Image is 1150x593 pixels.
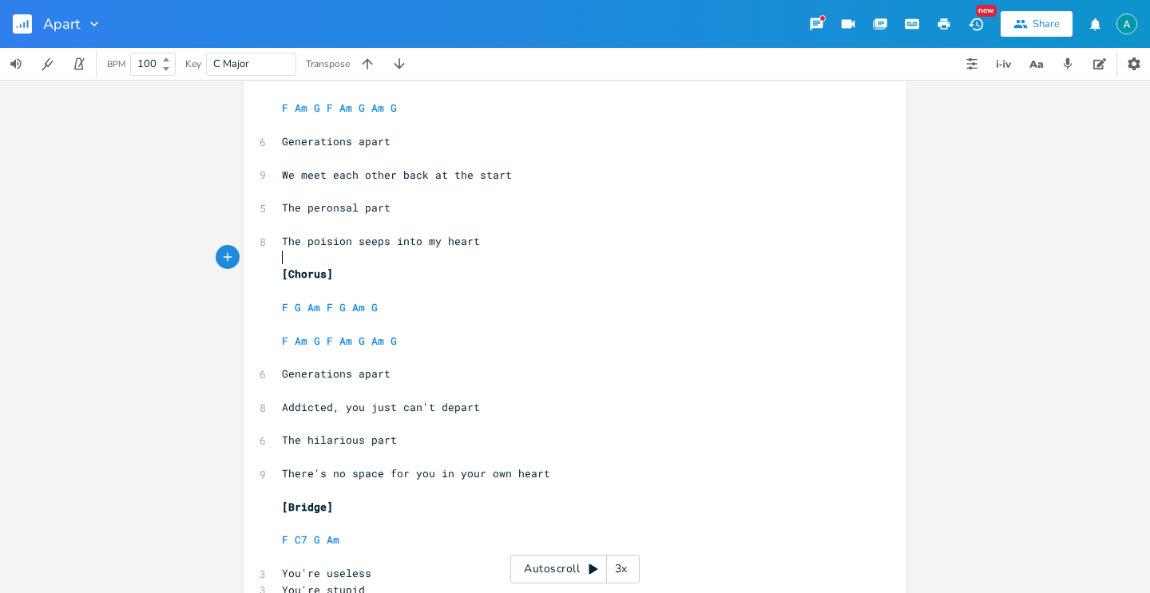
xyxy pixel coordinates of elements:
[282,234,480,248] span: The poision seeps into my heart
[371,334,384,348] span: Am
[295,532,307,547] span: C7
[213,57,249,71] span: C Major
[339,101,352,115] span: Am
[339,68,346,82] span: G
[371,300,378,314] span: G
[282,68,288,82] span: F
[339,334,352,348] span: Am
[282,566,371,580] span: You're useless
[282,334,288,348] span: F
[371,101,384,115] span: Am
[960,10,992,38] button: New
[307,300,320,314] span: Am
[282,400,480,414] span: Addicted, you just can't depart
[510,555,640,583] div: Autoscroll
[314,101,320,115] span: G
[327,532,339,547] span: Am
[295,101,307,115] span: Am
[327,300,333,314] span: F
[307,68,320,82] span: Am
[282,101,288,115] span: F
[282,168,512,182] span: We meet each other back at the start
[391,101,397,115] span: G
[314,334,320,348] span: G
[282,532,288,547] span: F
[339,300,346,314] span: G
[1001,11,1073,37] button: Share
[185,59,201,69] div: Key
[282,433,397,447] span: The hilarious part
[359,101,365,115] span: G
[282,267,333,281] span: [Chorus]
[371,68,378,82] span: G
[314,532,320,547] span: G
[327,101,333,115] span: F
[1033,17,1060,31] div: Share
[295,300,301,314] span: G
[295,334,307,348] span: Am
[306,59,350,69] div: Transpose
[282,366,391,381] span: Generations apart
[352,300,365,314] span: Am
[282,200,391,215] span: The peronsal part
[391,334,397,348] span: G
[976,5,997,17] div: New
[327,334,333,348] span: F
[282,466,550,480] span: There's no space for you in your own heart
[607,555,636,583] div: 3x
[107,60,125,69] div: BPM
[43,17,80,31] span: Apart
[327,68,333,82] span: F
[282,300,288,314] span: F
[359,334,365,348] span: G
[282,500,333,514] span: [Bridge]
[295,68,301,82] span: G
[1116,14,1137,34] img: Alex
[282,134,391,148] span: Generations apart
[352,68,365,82] span: Am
